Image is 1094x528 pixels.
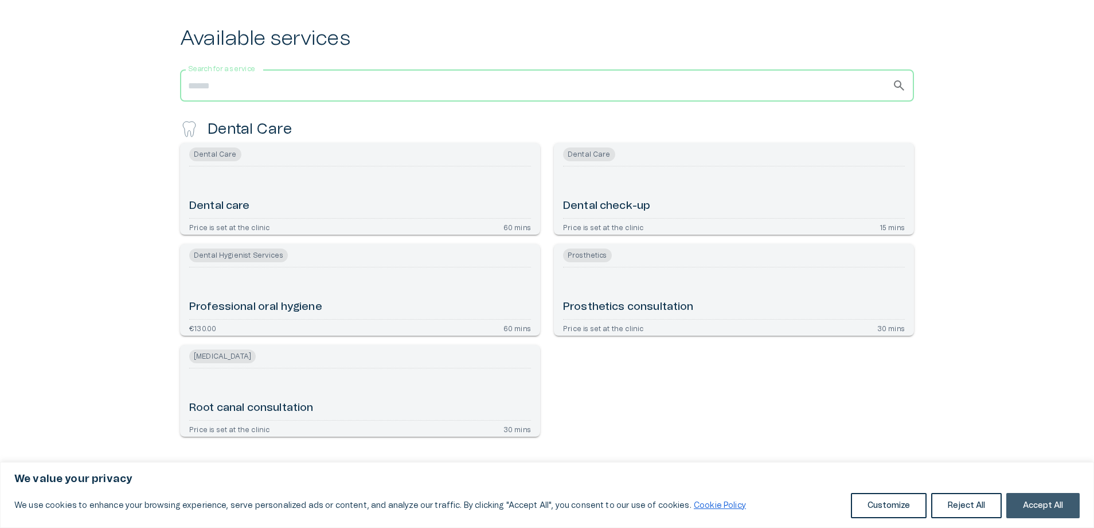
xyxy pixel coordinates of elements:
span: search [892,79,906,92]
h4: Dental Care [208,120,292,138]
h6: Dental check-up [563,199,650,214]
a: Cookie Policy [693,501,747,510]
span: Dental Care [563,147,615,161]
p: Price is set at the clinic [189,223,269,230]
p: 60 mins [503,324,531,331]
button: Accept All [1006,493,1080,518]
h6: Root canal consultation [189,401,313,416]
p: Price is set at the clinic [189,425,269,432]
h6: Prosthetics consultation [563,300,694,315]
p: We value your privacy [14,472,1080,486]
h2: Available services [180,26,914,51]
span: Dental Care [189,147,241,161]
h6: Professional oral hygiene [189,300,322,315]
label: Search for a service [188,64,255,74]
p: 15 mins [880,223,905,230]
span: Prosthetics [563,249,612,262]
span: Dental Hygienist Services [189,249,288,262]
span: [MEDICAL_DATA] [189,350,256,363]
a: Navigate to Root canal consultation [180,345,540,437]
a: Navigate to Dental care [180,143,540,235]
p: €130.00 [189,324,216,331]
button: Customize [851,493,927,518]
p: 60 mins [503,223,531,230]
a: Navigate to Dental check-up [554,143,914,235]
p: We use cookies to enhance your browsing experience, serve personalized ads or content, and analyz... [14,499,747,513]
h6: Dental care [189,199,250,214]
p: 30 mins [877,324,905,331]
a: Navigate to Prosthetics consultation [554,244,914,336]
p: Price is set at the clinic [563,223,643,230]
p: 30 mins [503,425,531,432]
a: Navigate to Professional oral hygiene [180,244,540,336]
button: Reject All [931,493,1002,518]
p: Price is set at the clinic [563,324,643,331]
span: Help [58,9,76,18]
